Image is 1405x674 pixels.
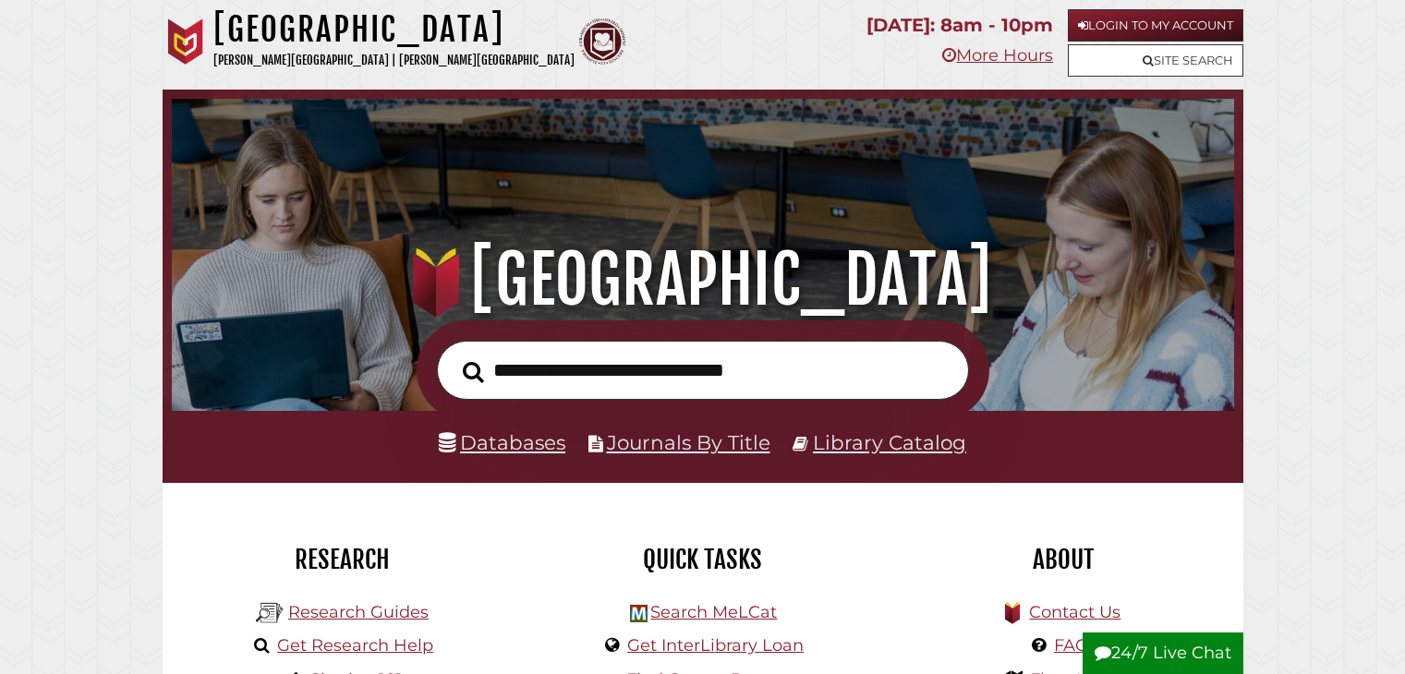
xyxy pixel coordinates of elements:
[288,602,429,622] a: Research Guides
[1029,602,1120,622] a: Contact Us
[163,18,209,65] img: Calvin University
[1054,635,1097,656] a: FAQs
[256,599,284,627] img: Hekman Library Logo
[630,605,648,622] img: Hekman Library Logo
[213,50,575,71] p: [PERSON_NAME][GEOGRAPHIC_DATA] | [PERSON_NAME][GEOGRAPHIC_DATA]
[213,9,575,50] h1: [GEOGRAPHIC_DATA]
[607,430,770,454] a: Journals By Title
[176,544,509,575] h2: Research
[439,430,565,454] a: Databases
[579,18,625,65] img: Calvin Theological Seminary
[897,544,1229,575] h2: About
[454,355,493,388] button: Search
[192,239,1212,320] h1: [GEOGRAPHIC_DATA]
[813,430,966,454] a: Library Catalog
[627,635,804,656] a: Get InterLibrary Loan
[537,544,869,575] h2: Quick Tasks
[942,45,1053,66] a: More Hours
[650,602,777,622] a: Search MeLCat
[1068,44,1243,77] a: Site Search
[1068,9,1243,42] a: Login to My Account
[277,635,433,656] a: Get Research Help
[463,360,484,382] i: Search
[866,9,1053,42] p: [DATE]: 8am - 10pm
